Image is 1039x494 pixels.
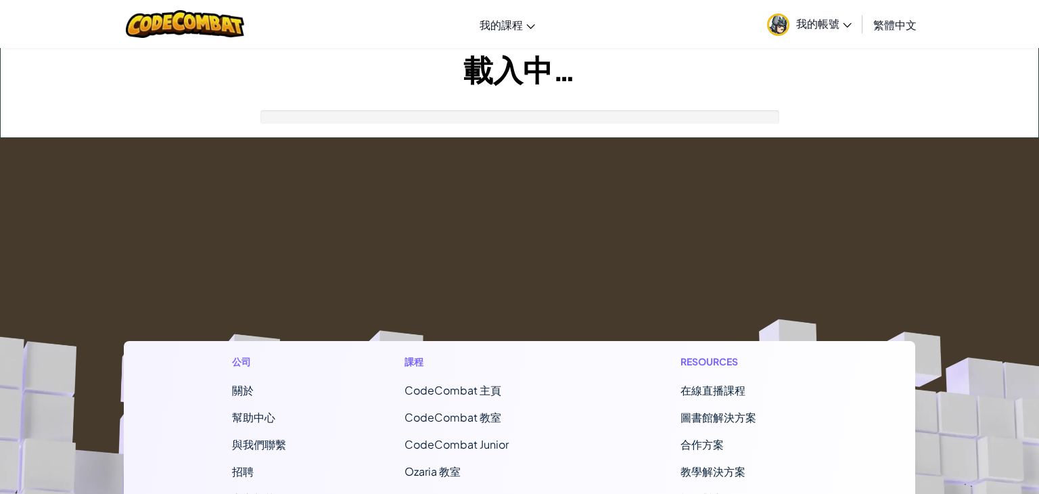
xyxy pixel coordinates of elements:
[473,6,542,43] a: 我的課程
[232,437,286,451] span: 與我們聯繫
[405,355,563,369] h1: 課程
[680,410,756,424] a: 圖書館解決方案
[232,410,275,424] a: 幫助中心
[126,10,244,38] img: CodeCombat logo
[867,6,923,43] a: 繁體中文
[480,18,523,32] span: 我的課程
[405,383,501,397] span: CodeCombat 主頁
[680,437,724,451] a: 合作方案
[760,3,858,45] a: 我的帳號
[232,383,254,397] a: 關於
[680,464,745,478] a: 教學解決方案
[873,18,917,32] span: 繁體中文
[1,48,1038,90] h1: 載入中…
[680,355,807,369] h1: Resources
[680,383,745,397] a: 在線直播課程
[767,14,789,36] img: avatar
[796,16,852,30] span: 我的帳號
[405,464,461,478] a: Ozaria 教室
[232,355,286,369] h1: 公司
[405,410,501,424] a: CodeCombat 教室
[405,437,509,451] a: CodeCombat Junior
[232,464,254,478] a: 招聘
